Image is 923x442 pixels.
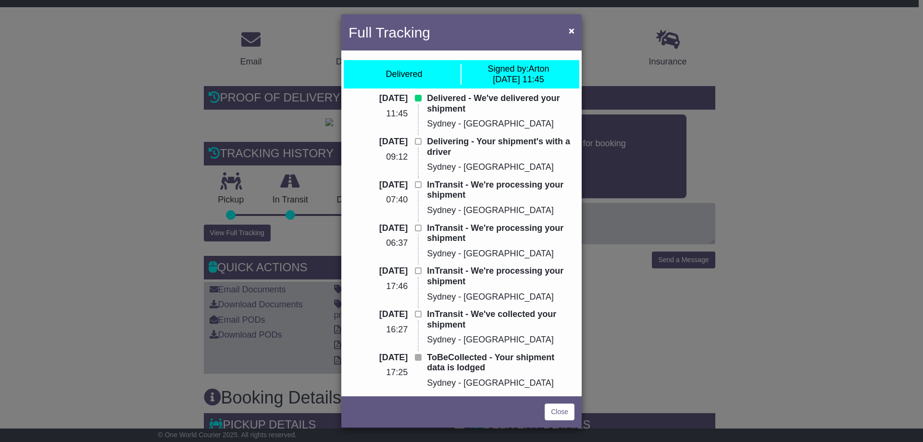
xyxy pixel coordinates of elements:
p: 11:45 [349,109,408,119]
p: [DATE] [349,309,408,320]
h4: Full Tracking [349,22,430,43]
p: Sydney - [GEOGRAPHIC_DATA] [427,162,574,173]
p: Delivered - We've delivered your shipment [427,93,574,114]
p: Sydney - [GEOGRAPHIC_DATA] [427,292,574,303]
p: Delivering - Your shipment's with a driver [427,137,574,157]
p: [DATE] [349,266,408,277]
p: InTransit - We've collected your shipment [427,309,574,330]
p: [DATE] [349,137,408,147]
button: Close [564,21,579,40]
p: InTransit - We're processing your shipment [427,266,574,287]
p: Sydney - [GEOGRAPHIC_DATA] [427,205,574,216]
p: 16:27 [349,325,408,335]
div: Delivered [386,69,422,80]
p: InTransit - We're processing your shipment [427,180,574,201]
p: Sydney - [GEOGRAPHIC_DATA] [427,119,574,129]
p: 17:25 [349,367,408,378]
p: Sydney - [GEOGRAPHIC_DATA] [427,335,574,345]
p: [DATE] [349,93,408,104]
p: 17:46 [349,281,408,292]
p: 09:12 [349,152,408,163]
p: [DATE] [349,223,408,234]
p: [DATE] [349,180,408,190]
p: InTransit - We're processing your shipment [427,223,574,244]
p: 07:40 [349,195,408,205]
span: × [569,25,574,36]
span: Signed by: [487,64,528,74]
p: Sydney - [GEOGRAPHIC_DATA] [427,249,574,259]
p: 06:37 [349,238,408,249]
a: Close [545,404,574,420]
div: Arton [DATE] 11:45 [487,64,549,85]
p: Sydney - [GEOGRAPHIC_DATA] [427,378,574,389]
p: [DATE] [349,353,408,363]
p: ToBeCollected - Your shipment data is lodged [427,353,574,373]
